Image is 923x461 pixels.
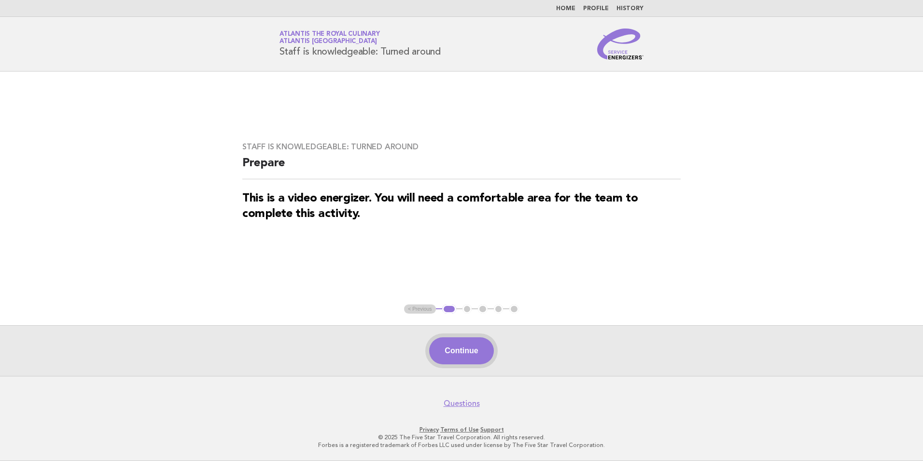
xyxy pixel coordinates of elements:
[597,29,643,59] img: Service Energizers
[166,433,757,441] p: © 2025 The Five Star Travel Corporation. All rights reserved.
[444,399,480,408] a: Questions
[280,39,377,45] span: Atlantis [GEOGRAPHIC_DATA]
[556,6,575,12] a: Home
[440,426,479,433] a: Terms of Use
[280,31,441,57] h1: Staff is knowledgeable: Turned around
[480,426,504,433] a: Support
[242,142,681,152] h3: Staff is knowledgeable: Turned around
[420,426,439,433] a: Privacy
[166,426,757,433] p: · ·
[442,304,456,314] button: 1
[583,6,609,12] a: Profile
[166,441,757,449] p: Forbes is a registered trademark of Forbes LLC used under license by The Five Star Travel Corpora...
[616,6,643,12] a: History
[280,31,379,44] a: Atlantis the Royal CulinaryAtlantis [GEOGRAPHIC_DATA]
[242,193,638,220] strong: This is a video energizer. You will need a comfortable area for the team to complete this activity.
[429,337,493,364] button: Continue
[242,156,681,179] h2: Prepare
